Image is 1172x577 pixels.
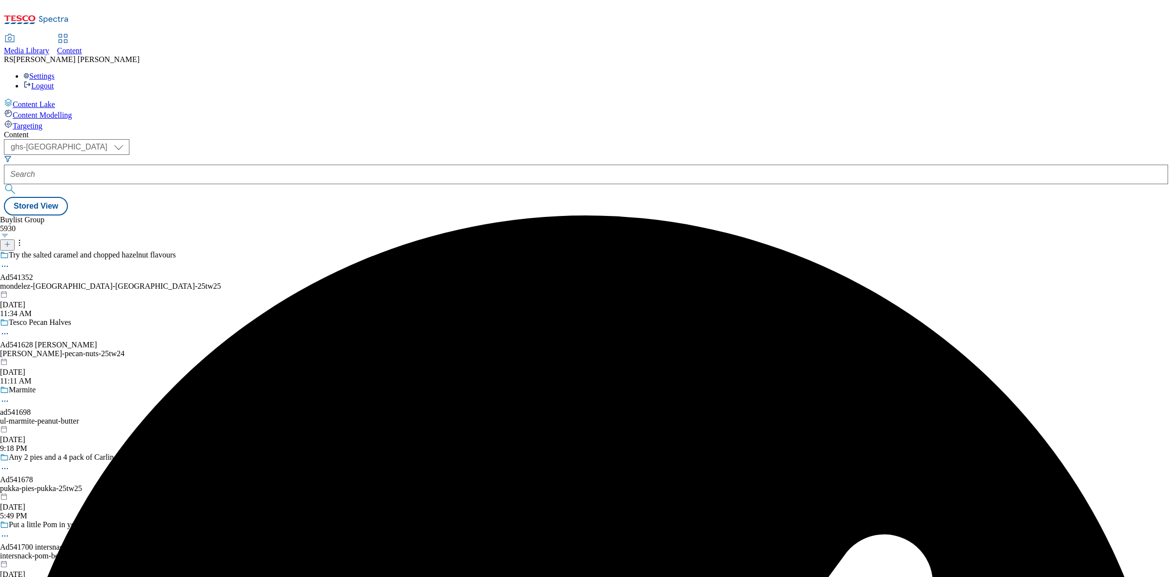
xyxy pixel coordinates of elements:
[13,122,42,130] span: Targeting
[4,109,1168,120] a: Content Modelling
[4,120,1168,130] a: Targeting
[4,165,1168,184] input: Search
[4,98,1168,109] a: Content Lake
[4,197,68,215] button: Stored View
[23,82,54,90] a: Logout
[4,55,14,64] span: RS
[23,72,55,80] a: Settings
[57,46,82,55] span: Content
[9,318,71,327] div: Tesco Pecan Halves
[4,35,49,55] a: Media Library
[13,100,55,108] span: Content Lake
[14,55,140,64] span: [PERSON_NAME] [PERSON_NAME]
[9,385,36,394] div: Marmite
[9,520,95,529] div: Put a little Pom in your day
[9,251,176,259] div: Try the salted caramel and chopped hazelnut flavours
[4,155,12,163] svg: Search Filters
[57,35,82,55] a: Content
[9,453,139,462] div: Any 2 pies and a 4 pack of Carling for £7
[13,111,72,119] span: Content Modelling
[4,130,1168,139] div: Content
[4,46,49,55] span: Media Library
